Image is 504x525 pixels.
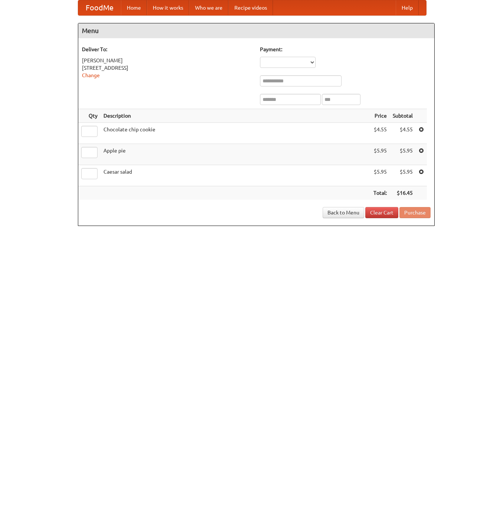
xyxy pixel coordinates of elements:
[365,207,398,218] a: Clear Cart
[78,23,434,38] h4: Menu
[189,0,228,15] a: Who we are
[78,0,121,15] a: FoodMe
[390,165,416,186] td: $5.95
[82,72,100,78] a: Change
[370,165,390,186] td: $5.95
[78,109,101,123] th: Qty
[399,207,431,218] button: Purchase
[390,109,416,123] th: Subtotal
[101,123,370,144] td: Chocolate chip cookie
[370,186,390,200] th: Total:
[82,57,253,64] div: [PERSON_NAME]
[370,144,390,165] td: $5.95
[390,144,416,165] td: $5.95
[370,109,390,123] th: Price
[260,46,431,53] h5: Payment:
[147,0,189,15] a: How it works
[101,144,370,165] td: Apple pie
[82,64,253,72] div: [STREET_ADDRESS]
[370,123,390,144] td: $4.55
[101,165,370,186] td: Caesar salad
[228,0,273,15] a: Recipe videos
[82,46,253,53] h5: Deliver To:
[323,207,364,218] a: Back to Menu
[121,0,147,15] a: Home
[101,109,370,123] th: Description
[390,186,416,200] th: $16.45
[390,123,416,144] td: $4.55
[396,0,419,15] a: Help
